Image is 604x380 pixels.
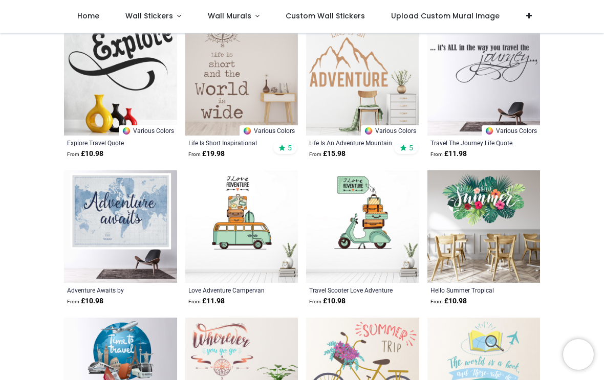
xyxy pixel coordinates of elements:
a: Adventure Awaits by [PERSON_NAME] [67,286,153,294]
span: 5 [409,143,413,152]
span: Wall Stickers [125,11,173,21]
img: Hello Summer Tropical Flowers Wall Sticker [427,170,541,283]
strong: £ 19.98 [188,149,225,159]
span: From [67,299,79,304]
img: Color Wheel [485,126,494,136]
span: From [188,299,201,304]
strong: £ 10.98 [309,296,346,306]
a: Various Colors [361,125,419,136]
a: Life Is An Adventure Mountain Quote [309,139,395,147]
strong: £ 10.98 [430,296,467,306]
img: Travel The Journey Life Quote Wall Sticker [427,23,541,136]
img: Life Is Short Inspirational Quote Wall Sticker [185,23,298,136]
span: Custom Wall Stickers [286,11,365,21]
span: From [430,151,443,157]
img: Travel Scooter Love Adventure Wall Sticker [306,170,419,283]
span: From [67,151,79,157]
span: From [309,299,321,304]
iframe: Brevo live chat [563,339,594,370]
span: Upload Custom Mural Image [391,11,500,21]
img: Adventure Awaits Wall Sticker by Sue Schlabach [64,170,177,283]
img: Color Wheel [122,126,131,136]
a: Various Colors [240,125,298,136]
span: From [309,151,321,157]
strong: £ 11.98 [188,296,225,306]
a: Explore Travel Quote [67,139,153,147]
a: Various Colors [482,125,540,136]
a: Hello Summer Tropical Flowers [430,286,516,294]
img: Love Adventure Campervan Wall Sticker [185,170,298,283]
span: Wall Murals [208,11,251,21]
img: Explore Travel Quote Wall Sticker - Mod3 [64,23,177,136]
strong: £ 10.98 [67,149,103,159]
a: Travel The Journey Life Quote [430,139,516,147]
span: From [188,151,201,157]
span: 5 [288,143,292,152]
img: Color Wheel [243,126,252,136]
strong: £ 11.98 [430,149,467,159]
a: Love Adventure Campervan [188,286,274,294]
a: Life Is Short Inspirational Quote [188,139,274,147]
span: From [430,299,443,304]
a: Various Colors [119,125,177,136]
span: Home [77,11,99,21]
img: Life Is An Adventure Mountain Quote Wall Sticker [306,23,419,136]
img: Color Wheel [364,126,373,136]
strong: £ 10.98 [67,296,103,306]
strong: £ 15.98 [309,149,346,159]
a: Travel Scooter Love Adventure [309,286,395,294]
